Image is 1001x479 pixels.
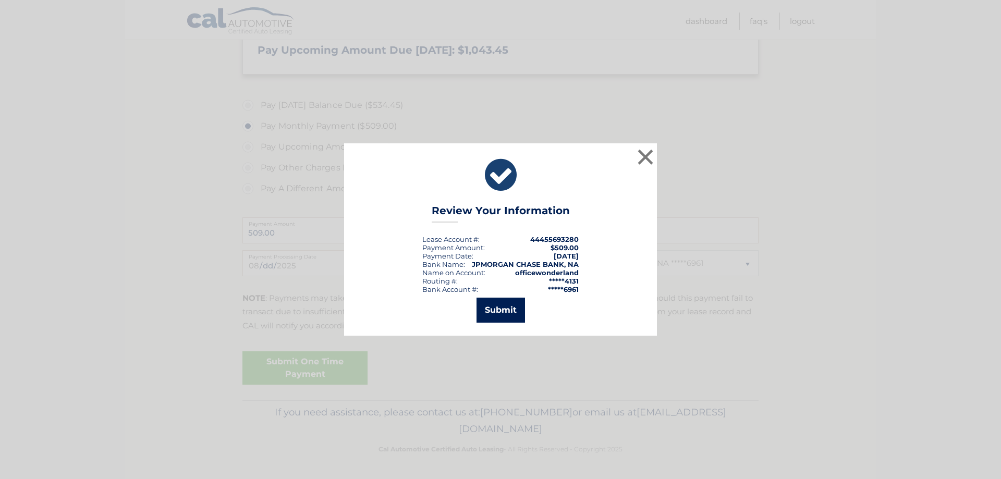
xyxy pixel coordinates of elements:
div: Bank Name: [422,260,465,268]
div: : [422,252,473,260]
span: Payment Date [422,252,472,260]
span: [DATE] [554,252,579,260]
strong: 44455693280 [530,235,579,243]
div: Payment Amount: [422,243,485,252]
strong: officewonderland [515,268,579,277]
div: Bank Account #: [422,285,478,293]
div: Name on Account: [422,268,485,277]
span: $509.00 [551,243,579,252]
button: × [635,146,656,167]
h3: Review Your Information [432,204,570,223]
strong: JPMORGAN CHASE BANK, NA [472,260,579,268]
button: Submit [477,298,525,323]
div: Lease Account #: [422,235,480,243]
div: Routing #: [422,277,458,285]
